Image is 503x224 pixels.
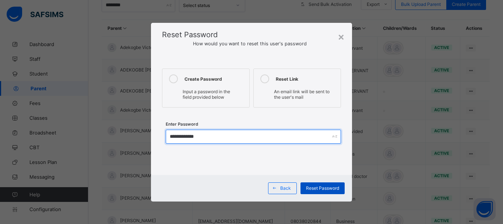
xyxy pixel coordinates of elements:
[166,122,198,127] label: Enter Password
[306,185,339,191] span: Reset Password
[276,74,337,83] div: Reset Link
[184,74,246,83] div: Create Password
[162,41,341,46] span: How would you want to reset this user's password
[183,89,230,100] span: Input a password in the field provided below
[162,30,218,39] span: Reset Password
[338,30,345,43] div: ×
[280,185,291,191] span: Back
[274,89,330,100] span: An email link will be sent to the user's mail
